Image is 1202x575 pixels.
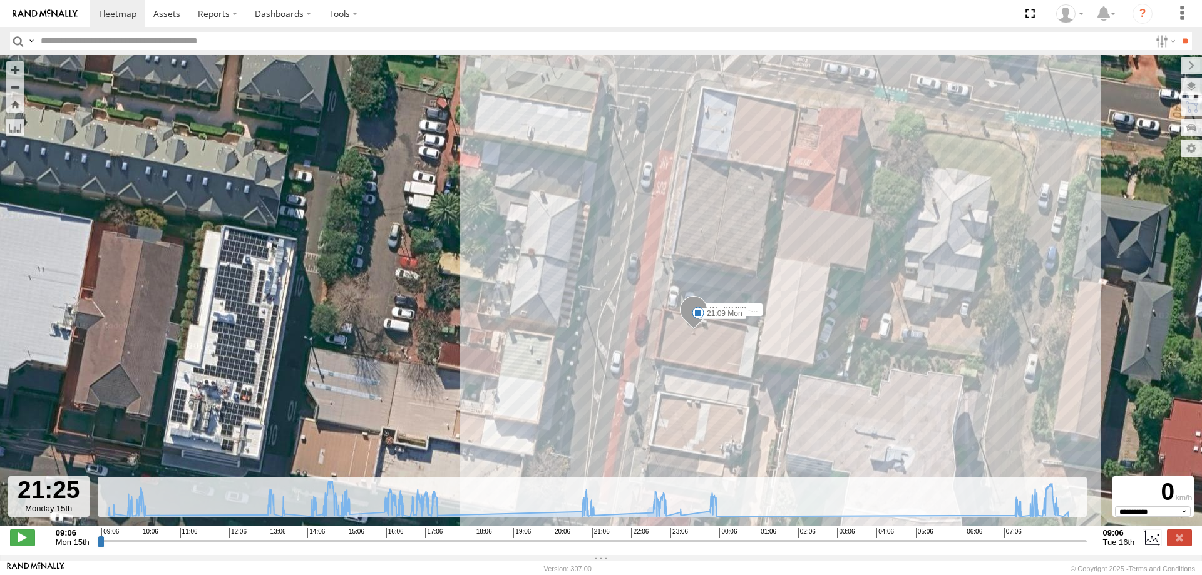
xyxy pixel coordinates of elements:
[1103,528,1135,537] strong: 09:06
[1103,537,1135,547] span: Tue 16th Sep 2025
[837,528,855,538] span: 03:06
[6,78,24,96] button: Zoom out
[475,528,492,538] span: 18:06
[544,565,592,572] div: Version: 307.00
[13,9,78,18] img: rand-logo.svg
[141,528,158,538] span: 10:06
[307,528,325,538] span: 14:06
[592,528,610,538] span: 21:06
[56,537,90,547] span: Mon 15th Sep 2025
[101,528,119,538] span: 09:06
[56,528,90,537] strong: 09:06
[759,528,776,538] span: 01:06
[180,528,198,538] span: 11:06
[670,528,688,538] span: 23:06
[1052,4,1088,23] div: Tye Clark
[347,528,364,538] span: 15:06
[7,562,64,575] a: Visit our Website
[1004,528,1022,538] span: 07:06
[1114,478,1192,506] div: 0
[553,528,570,538] span: 20:06
[6,96,24,113] button: Zoom Home
[631,528,649,538] span: 22:06
[1181,140,1202,157] label: Map Settings
[1167,529,1192,546] label: Close
[6,119,24,136] label: Measure
[916,528,933,538] span: 05:06
[386,528,404,538] span: 16:06
[1151,32,1178,50] label: Search Filter Options
[719,528,737,538] span: 00:06
[1133,4,1153,24] i: ?
[425,528,443,538] span: 17:06
[513,528,531,538] span: 19:06
[6,61,24,78] button: Zoom in
[798,528,816,538] span: 02:06
[698,308,746,319] label: 21:09 Mon
[10,529,35,546] label: Play/Stop
[876,528,894,538] span: 04:06
[1129,565,1195,572] a: Terms and Conditions
[965,528,982,538] span: 06:06
[269,528,286,538] span: 13:06
[229,528,247,538] span: 12:06
[710,305,814,314] span: W - KB438 - [PERSON_NAME]
[26,32,36,50] label: Search Query
[1071,565,1195,572] div: © Copyright 2025 -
